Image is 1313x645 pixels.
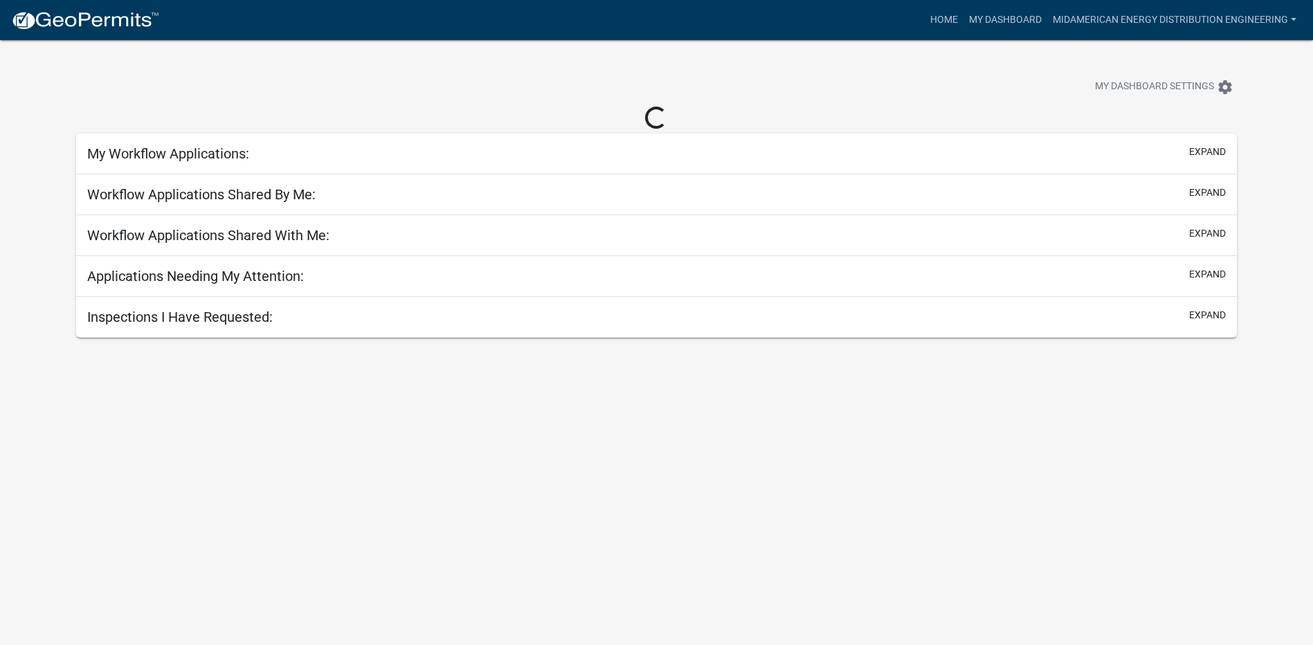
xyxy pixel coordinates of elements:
[1047,7,1302,33] a: MidAmerican Energy Distribution Engineering
[87,268,304,284] h5: Applications Needing My Attention:
[1189,226,1226,241] button: expand
[87,186,316,203] h5: Workflow Applications Shared By Me:
[925,7,963,33] a: Home
[1189,185,1226,200] button: expand
[1217,79,1233,96] i: settings
[87,309,273,325] h5: Inspections I Have Requested:
[1095,79,1214,96] span: My Dashboard Settings
[1189,145,1226,159] button: expand
[1189,308,1226,322] button: expand
[1084,73,1244,100] button: My Dashboard Settingssettings
[87,145,249,162] h5: My Workflow Applications:
[1189,267,1226,282] button: expand
[87,227,329,244] h5: Workflow Applications Shared With Me:
[963,7,1047,33] a: My Dashboard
